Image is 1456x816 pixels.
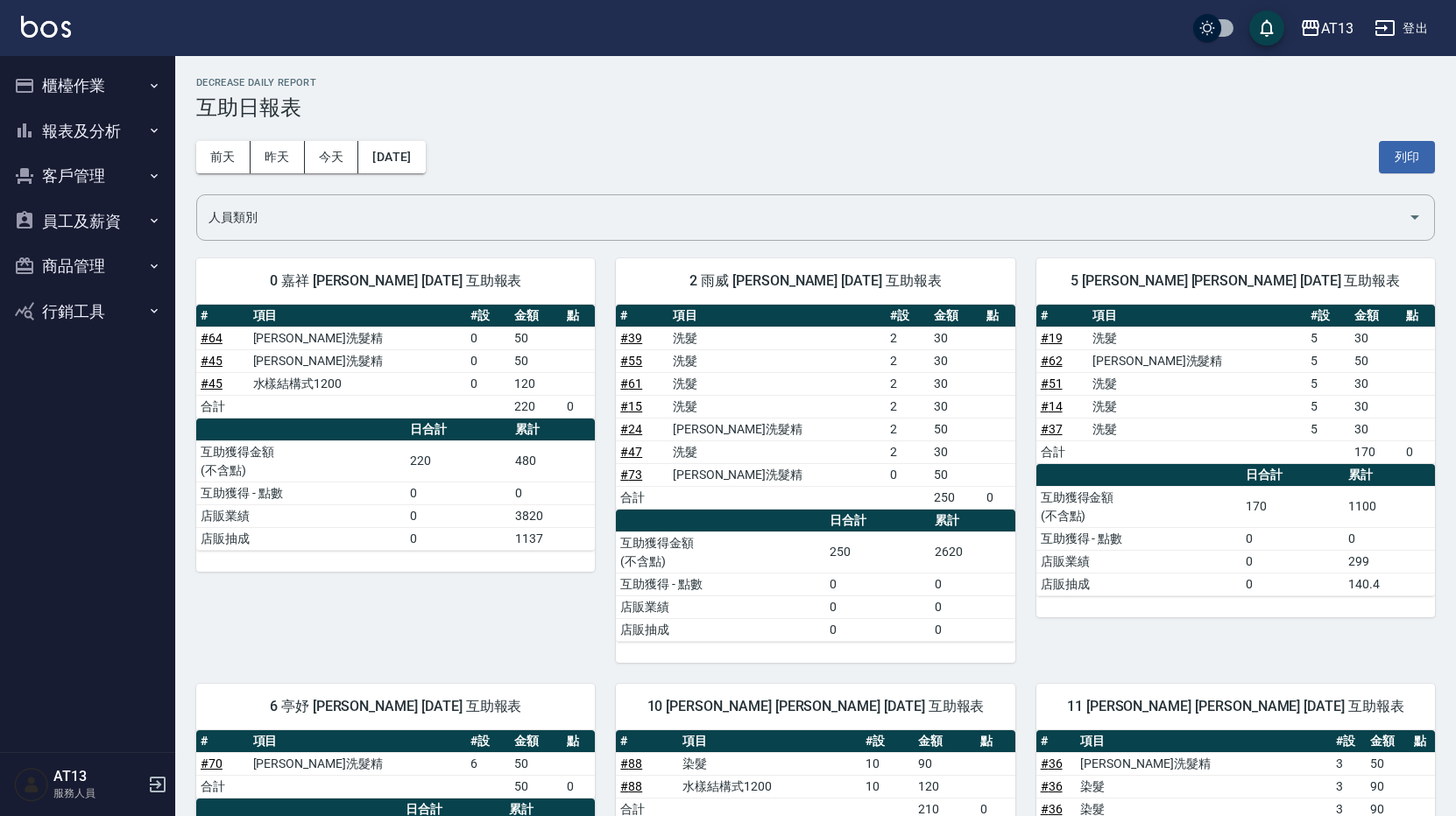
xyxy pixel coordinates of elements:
td: 互助獲得金額 (不含點) [1036,486,1241,527]
td: 0 [1402,440,1435,463]
td: [PERSON_NAME]洗髮精 [1088,349,1306,372]
td: 0 [825,573,930,595]
th: #設 [466,305,510,327]
th: # [196,730,249,753]
td: 0 [406,482,511,504]
table: a dense table [196,419,595,551]
th: 點 [1402,305,1435,327]
td: 0 [562,775,596,798]
td: 170 [1241,486,1344,527]
td: 互助獲得 - 點數 [616,573,825,595]
td: 0 [1241,527,1344,550]
td: 30 [929,372,982,395]
img: Logo [21,16,71,38]
a: #64 [201,331,223,345]
td: 店販業績 [196,504,406,527]
td: 120 [510,372,562,395]
td: 120 [914,775,976,798]
td: 1100 [1344,486,1435,527]
td: 5 [1306,349,1350,372]
td: 0 [825,595,930,618]
td: 30 [1350,395,1403,418]
span: 5 [PERSON_NAME] [PERSON_NAME] [DATE] 互助報表 [1057,272,1414,290]
td: 店販業績 [1036,550,1241,573]
th: 累計 [930,510,1015,532]
a: #55 [620,354,642,368]
td: 水樣結構式1200 [249,372,467,395]
td: 0 [466,327,510,349]
td: 3 [1332,752,1365,775]
td: 2 [886,372,929,395]
td: 洗髮 [1088,327,1306,349]
td: 50 [929,463,982,486]
th: 日合計 [406,419,511,441]
td: 合計 [1036,440,1089,463]
span: 10 [PERSON_NAME] [PERSON_NAME] [DATE] 互助報表 [637,698,993,715]
td: 洗髮 [668,327,887,349]
th: # [616,730,678,753]
td: 0 [1241,573,1344,595]
td: 50 [1366,752,1410,775]
td: 50 [510,349,562,372]
td: 0 [466,349,510,372]
td: 480 [511,440,596,482]
td: 合計 [196,775,249,798]
th: 金額 [1350,305,1403,327]
td: 店販抽成 [616,618,825,641]
td: 互助獲得 - 點數 [1036,527,1241,550]
td: 0 [930,595,1015,618]
a: #24 [620,422,642,436]
th: 項目 [249,305,467,327]
button: 列印 [1379,141,1435,173]
td: 0 [930,618,1015,641]
table: a dense table [196,305,595,419]
th: 累計 [1344,464,1435,487]
table: a dense table [1036,305,1435,464]
a: #45 [201,354,223,368]
button: 商品管理 [7,243,168,289]
td: 互助獲得 - 點數 [196,482,406,504]
td: [PERSON_NAME]洗髮精 [668,418,887,440]
a: #19 [1041,331,1063,345]
h3: 互助日報表 [196,95,1435,120]
td: 0 [406,504,511,527]
a: #47 [620,445,642,459]
td: 5 [1306,418,1350,440]
td: 90 [1366,775,1410,798]
td: 140.4 [1344,573,1435,595]
td: [PERSON_NAME]洗髮精 [249,752,467,775]
td: 3820 [511,504,596,527]
th: # [196,305,249,327]
td: 50 [510,775,562,798]
th: 項目 [249,730,467,753]
td: 30 [929,327,982,349]
h2: Decrease Daily Report [196,77,1435,88]
td: 2 [886,327,929,349]
th: #設 [1306,305,1350,327]
a: #45 [201,376,223,390]
td: 1137 [511,527,596,550]
table: a dense table [616,510,1014,642]
th: 項目 [1088,305,1306,327]
a: #15 [620,399,642,413]
button: 櫃檯作業 [7,63,168,109]
th: 點 [562,305,596,327]
td: 0 [1241,550,1344,573]
span: 2 雨威 [PERSON_NAME] [DATE] 互助報表 [637,272,993,290]
a: #62 [1041,354,1063,368]
a: #88 [620,756,642,770]
th: # [616,305,668,327]
td: 50 [1350,349,1403,372]
td: 30 [929,440,982,463]
button: AT13 [1293,11,1361,46]
a: #51 [1041,376,1063,390]
td: 0 [511,482,596,504]
td: 299 [1344,550,1435,573]
td: 互助獲得金額 (不含點) [196,440,406,482]
button: 報表及分析 [7,109,168,154]
td: 2 [886,349,929,372]
th: 點 [1410,730,1435,753]
td: [PERSON_NAME]洗髮精 [668,463,887,486]
td: 0 [982,486,1015,509]
th: 金額 [929,305,982,327]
